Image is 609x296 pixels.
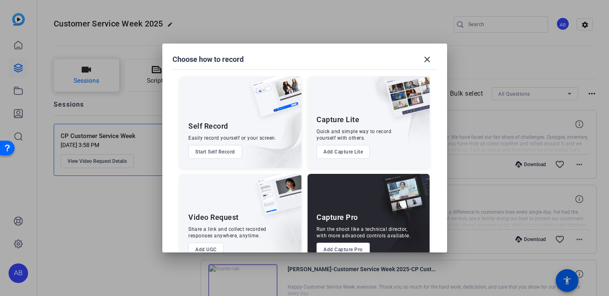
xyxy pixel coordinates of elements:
[317,213,358,222] div: Capture Pro
[245,76,301,125] img: self-record.png
[251,174,301,223] img: ugc-content.png
[317,226,410,239] div: Run the shoot like a technical director, with more advanced controls available.
[317,115,359,125] div: Capture Lite
[422,55,432,64] mat-icon: close
[231,94,301,168] img: embarkstudio-self-record.png
[254,199,301,265] img: embarkstudio-ugc-content.png
[317,243,370,257] button: Add Capture Pro
[188,226,266,239] div: Share a link and collect recorded responses anywhere, anytime.
[376,174,430,224] img: capture-pro.png
[172,55,244,64] h1: Choose how to record
[379,76,430,126] img: capture-lite.png
[188,121,228,131] div: Self Record
[188,145,242,159] button: Start Self Record
[357,76,430,158] img: embarkstudio-capture-lite.png
[369,184,430,265] img: embarkstudio-capture-pro.png
[317,145,370,159] button: Add Capture Lite
[188,243,224,257] button: Add UGC
[188,135,276,141] div: Easily record yourself or your screen.
[317,128,391,141] div: Quick and simple way to record yourself with others.
[188,213,239,222] div: Video Request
